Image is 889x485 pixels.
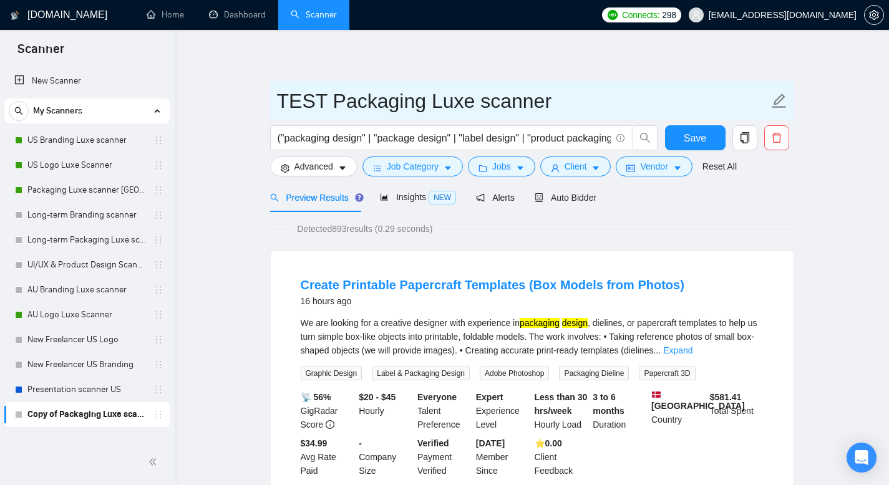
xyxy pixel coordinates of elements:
[532,436,591,478] div: Client Feedback
[359,392,396,402] b: $20 - $45
[4,98,170,427] li: My Scanners
[4,69,170,94] li: New Scanner
[468,156,535,176] button: folderJobscaret-down
[380,192,456,202] span: Insights
[673,163,682,173] span: caret-down
[301,316,764,357] div: We are looking for a creative designer with experience in , dielines, or papercraft templates to ...
[153,360,163,370] span: holder
[147,9,184,20] a: homeHome
[520,318,560,328] mark: packaging
[27,277,146,302] a: AU Branding Luxe scanner
[476,193,515,203] span: Alerts
[277,85,769,117] input: Scanner name...
[640,160,668,173] span: Vendor
[765,132,789,143] span: delete
[27,302,146,327] a: AU Logo Luxe Scanner
[516,163,525,173] span: caret-down
[535,193,543,202] span: robot
[591,163,600,173] span: caret-down
[27,203,146,228] a: Long-term Branding scanner
[590,390,649,431] div: Duration
[652,390,661,399] img: 🇩🇰
[532,390,591,431] div: Hourly Load
[153,260,163,270] span: holder
[153,135,163,145] span: holder
[492,160,511,173] span: Jobs
[633,125,658,150] button: search
[702,160,737,173] a: Reset All
[562,318,588,328] mark: design
[27,252,146,277] a: UI/UX & Product Design Scanner
[535,193,596,203] span: Auto Bidder
[27,352,146,377] a: New Freelancer US Branding
[27,178,146,203] a: Packaging Luxe scanner [GEOGRAPHIC_DATA]
[474,390,532,431] div: Experience Level
[270,156,357,176] button: settingAdvancedcaret-down
[662,8,676,22] span: 298
[14,69,160,94] a: New Scanner
[417,392,457,402] b: Everyone
[27,128,146,153] a: US Branding Luxe scanner
[27,153,146,178] a: US Logo Luxe Scanner
[551,163,560,173] span: user
[9,101,29,121] button: search
[732,125,757,150] button: copy
[153,210,163,220] span: holder
[864,5,884,25] button: setting
[7,40,74,66] span: Scanner
[281,163,289,173] span: setting
[692,11,701,19] span: user
[301,438,328,448] b: $34.99
[33,98,82,123] span: My Scanners
[301,278,684,292] a: Create Printable Papercraft Templates (Box Models from Photos)
[356,390,415,431] div: Hourly
[710,392,742,402] b: $ 581.41
[380,193,389,201] span: area-chart
[415,390,474,431] div: Talent Preference
[665,125,726,150] button: Save
[27,402,146,427] a: Copy of Packaging Luxe scanner [GEOGRAPHIC_DATA]
[663,345,692,355] a: Expand
[653,345,661,355] span: ...
[153,285,163,295] span: holder
[864,10,884,20] a: setting
[476,438,505,448] b: [DATE]
[565,160,587,173] span: Client
[27,228,146,252] a: Long-term Packaging Luxe scanner
[362,156,463,176] button: barsJob Categorycaret-down
[153,185,163,195] span: holder
[616,156,692,176] button: idcardVendorcaret-down
[535,438,562,448] b: ⭐️ 0.00
[153,310,163,320] span: holder
[476,193,485,202] span: notification
[27,377,146,402] a: Presentation scanner US
[707,390,766,431] div: Total Spent
[298,436,357,478] div: Avg Rate Paid
[153,235,163,245] span: holder
[372,367,470,380] span: Label & Packaging Design
[415,436,474,478] div: Payment Verified
[356,436,415,478] div: Company Size
[764,125,789,150] button: delete
[359,438,362,448] b: -
[684,130,706,146] span: Save
[301,367,362,380] span: Graphic Design
[301,294,684,309] div: 16 hours ago
[326,420,334,429] span: info-circle
[153,160,163,170] span: holder
[291,9,337,20] a: searchScanner
[27,327,146,352] a: New Freelancer US Logo
[771,93,787,109] span: edit
[479,163,487,173] span: folder
[338,163,347,173] span: caret-down
[354,192,365,203] div: Tooltip anchor
[301,392,331,402] b: 📡 56%
[649,390,707,431] div: Country
[148,456,161,468] span: double-left
[540,156,611,176] button: userClientcaret-down
[476,392,503,402] b: Expert
[153,410,163,420] span: holder
[373,163,382,173] span: bars
[608,10,618,20] img: upwork-logo.png
[288,222,441,236] span: Detected 893 results (0.29 seconds)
